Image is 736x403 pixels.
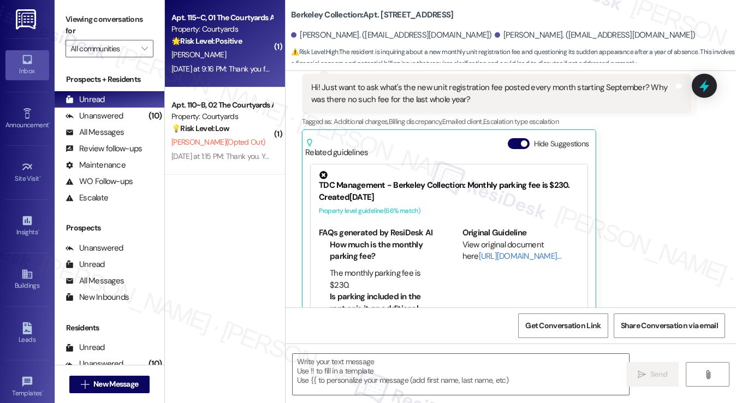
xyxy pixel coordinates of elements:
li: Is parking included in the rent or is it an additional cost? [330,291,436,326]
div: Related guidelines [305,138,369,158]
i:  [141,44,147,53]
div: Apt. 110~B, 02 The Courtyards Apartments [171,99,272,111]
div: Residents [55,322,164,334]
span: New Message [93,378,138,390]
span: Get Conversation Link [525,320,601,331]
a: Leads [5,319,49,348]
div: Unread [66,259,105,270]
li: The monthly parking fee is $230. [330,268,436,291]
a: Templates • [5,372,49,402]
div: Unread [66,342,105,353]
span: Send [650,369,667,380]
div: [PERSON_NAME]. ([EMAIL_ADDRESS][DOMAIN_NAME]) [495,29,696,41]
span: [PERSON_NAME] (Opted Out) [171,137,265,147]
div: TDC Management - Berkeley Collection: Monthly parking fee is $230. [319,171,579,191]
a: Buildings [5,265,49,294]
button: Get Conversation Link [518,313,608,338]
div: Prospects + Residents [55,74,164,85]
strong: 💡 Risk Level: Low [171,123,229,133]
span: Share Conversation via email [621,320,718,331]
b: FAQs generated by ResiDesk AI [319,227,432,238]
div: All Messages [66,275,124,287]
div: (10) [146,108,164,125]
div: Hi! Just want to ask what's the new unit registration fee posted every month starting September? ... [311,82,673,105]
span: [PERSON_NAME] [171,50,226,60]
div: (10) [146,355,164,372]
strong: 🌟 Risk Level: Positive [171,36,242,46]
span: Billing discrepancy , [389,117,442,126]
label: Viewing conversations for [66,11,153,40]
img: ResiDesk Logo [16,9,38,29]
div: Created [DATE] [319,192,579,203]
a: Inbox [5,50,49,80]
input: All communities [70,40,136,57]
div: WO Follow-ups [66,176,133,187]
span: Emailed client , [442,117,483,126]
li: How much is the monthly parking fee? [330,239,436,263]
a: Insights • [5,211,49,241]
span: Additional charges , [334,117,389,126]
div: Property: Courtyards [171,23,272,35]
b: Berkeley Collection: Apt. [STREET_ADDRESS] [291,9,453,21]
i:  [81,380,89,389]
span: • [38,227,39,234]
span: : The resident is inquiring about a new monthly unit registration fee and questioning its sudden ... [291,46,736,70]
div: View original document here [462,239,580,263]
button: New Message [69,376,150,393]
div: New Inbounds [66,292,129,303]
div: Unanswered [66,110,123,122]
span: • [42,388,44,395]
div: [PERSON_NAME]. ([EMAIL_ADDRESS][DOMAIN_NAME]) [291,29,492,41]
div: Apt. 115~C, 01 The Courtyards Apartments [171,12,272,23]
span: Escalation type escalation [483,117,559,126]
a: Site Visit • [5,158,49,187]
a: [URL][DOMAIN_NAME]… [479,251,561,262]
span: • [39,173,41,181]
i:  [704,370,712,379]
button: Share Conversation via email [614,313,725,338]
strong: ⚠️ Risk Level: High [291,48,338,56]
div: Property: Courtyards [171,111,272,122]
div: Unanswered [66,242,123,254]
div: Tagged as: [302,114,691,129]
div: Escalate [66,192,108,204]
label: Hide Suggestions [534,138,589,150]
div: Maintenance [66,159,126,171]
span: • [49,120,50,127]
div: All Messages [66,127,124,138]
div: [DATE] at 1:15 PM: Thank you. You will no longer receive texts from this thread. Please reply wit... [171,151,714,161]
div: Prospects [55,222,164,234]
i:  [638,370,646,379]
button: Send [626,362,679,387]
div: Review follow-ups [66,143,142,155]
b: Original Guideline [462,227,527,238]
div: Unread [66,94,105,105]
div: Unanswered [66,358,123,370]
div: Property level guideline ( 66 % match) [319,205,579,217]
